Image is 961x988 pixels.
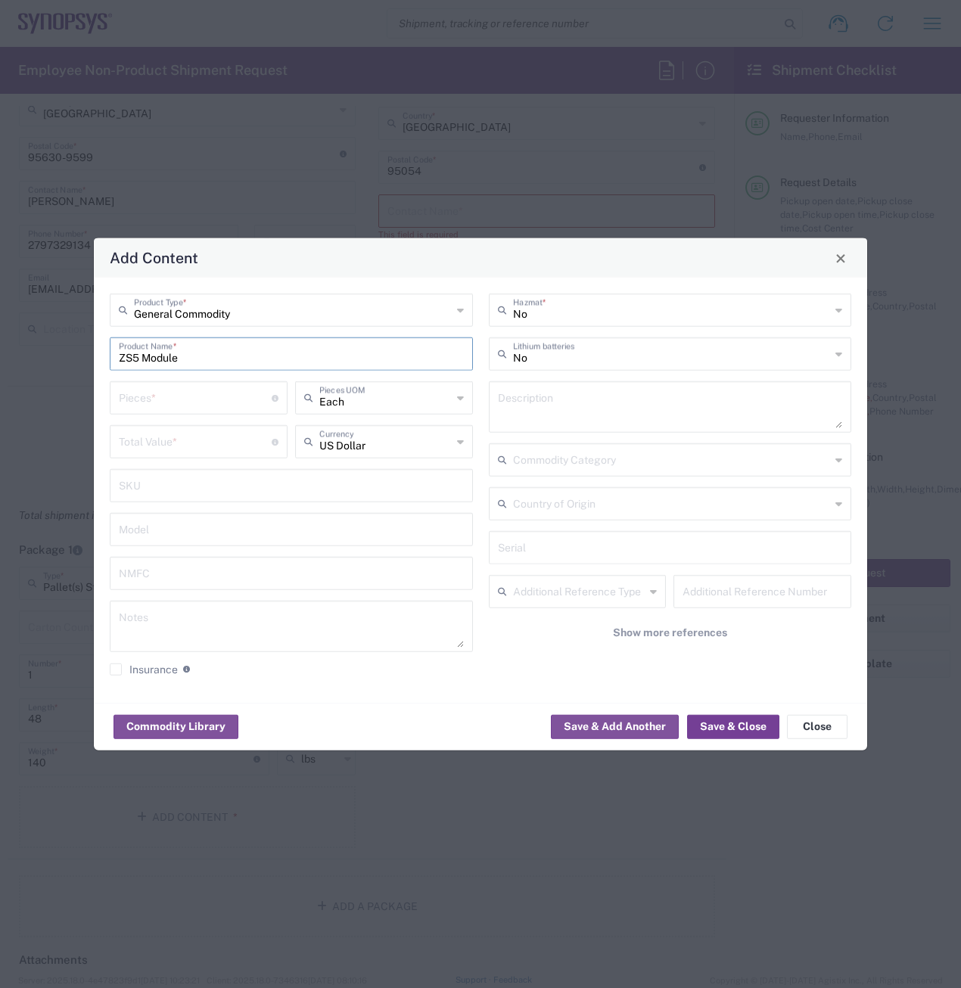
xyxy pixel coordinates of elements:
[687,714,779,738] button: Save & Close
[787,714,847,738] button: Close
[830,247,851,269] button: Close
[110,247,198,269] h4: Add Content
[110,663,178,676] label: Insurance
[551,714,679,738] button: Save & Add Another
[613,626,727,640] span: Show more references
[114,714,238,738] button: Commodity Library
